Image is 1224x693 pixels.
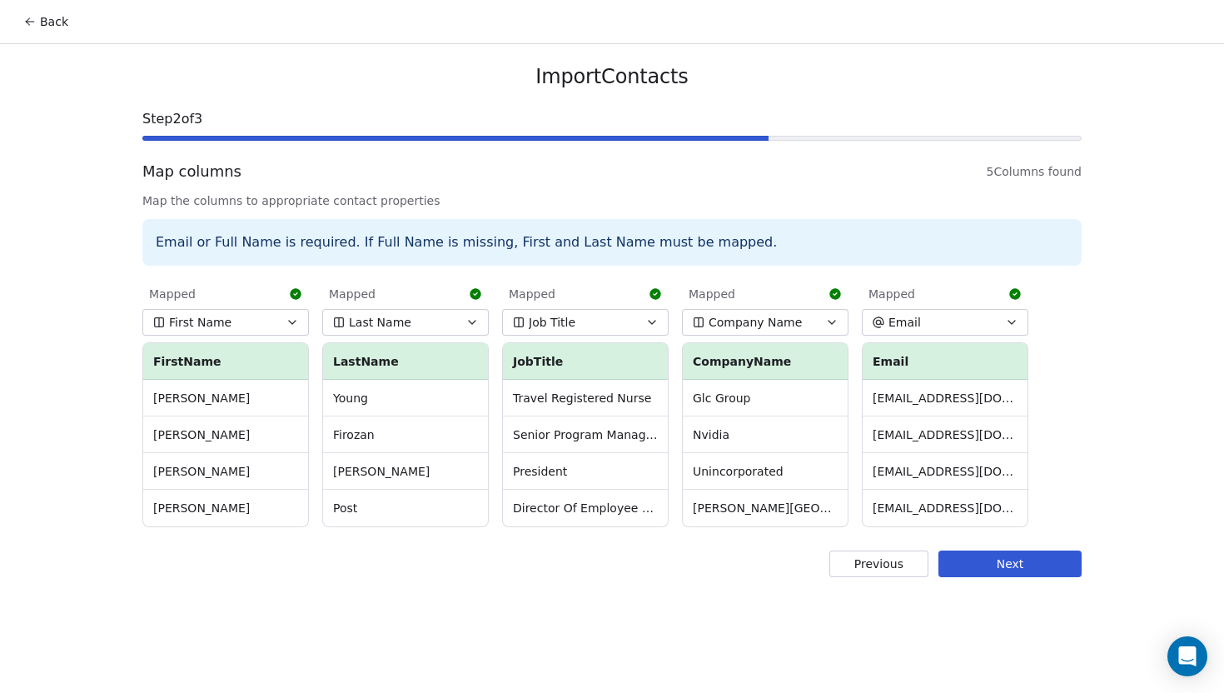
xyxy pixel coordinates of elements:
span: Mapped [689,286,735,302]
span: Mapped [868,286,915,302]
span: Mapped [149,286,196,302]
th: CompanyName [683,343,848,380]
th: LastName [323,343,488,380]
td: Travel Registered Nurse [503,380,668,416]
td: Director Of Employee Health Services And Emergency Prepardness Coordinator And Safety Officer [503,490,668,526]
td: Glc Group [683,380,848,416]
span: Job Title [529,314,575,331]
td: Post [323,490,488,526]
span: Map the columns to appropriate contact properties [142,192,1082,209]
span: Map columns [142,161,241,182]
td: [PERSON_NAME][GEOGRAPHIC_DATA] [683,490,848,526]
td: [PERSON_NAME] [143,453,308,490]
span: Last Name [349,314,411,331]
button: Back [13,7,78,37]
td: [PERSON_NAME] [143,380,308,416]
td: [PERSON_NAME] [323,453,488,490]
td: Firozan [323,416,488,453]
button: Next [938,551,1082,577]
span: Mapped [509,286,555,302]
td: [PERSON_NAME] [143,490,308,526]
button: Previous [829,551,928,577]
th: Email [863,343,1027,380]
td: [EMAIL_ADDRESS][DOMAIN_NAME] [863,416,1027,453]
td: Young [323,380,488,416]
span: Import Contacts [535,64,688,89]
td: Senior Program Manager, Privacy And Security [503,416,668,453]
td: Unincorporated [683,453,848,490]
td: President [503,453,668,490]
span: Step 2 of 3 [142,109,1082,129]
th: FirstName [143,343,308,380]
span: Email [888,314,921,331]
td: Nvidia [683,416,848,453]
span: Company Name [709,314,802,331]
div: Email or Full Name is required. If Full Name is missing, First and Last Name must be mapped. [142,219,1082,266]
span: Mapped [329,286,376,302]
span: First Name [169,314,231,331]
td: [EMAIL_ADDRESS][DOMAIN_NAME] [863,490,1027,526]
td: [EMAIL_ADDRESS][DOMAIN_NAME] [863,380,1027,416]
td: [PERSON_NAME] [143,416,308,453]
div: Open Intercom Messenger [1167,636,1207,676]
th: JobTitle [503,343,668,380]
td: [EMAIL_ADDRESS][DOMAIN_NAME] [863,453,1027,490]
span: 5 Columns found [987,163,1082,180]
